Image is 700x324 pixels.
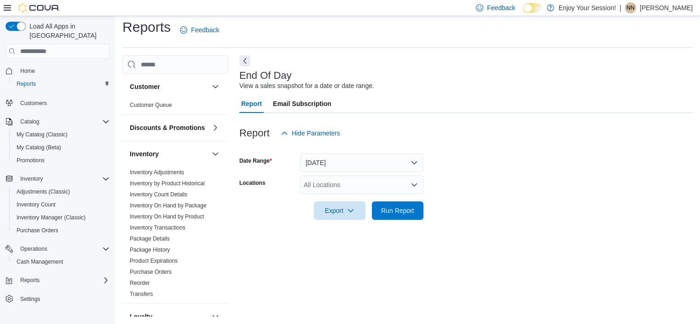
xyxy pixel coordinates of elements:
span: Inventory Count [13,199,110,210]
span: Cash Management [13,256,110,267]
button: Export [314,201,365,220]
a: Product Expirations [130,258,178,264]
div: View a sales snapshot for a date or date range. [239,81,374,91]
a: Package History [130,247,170,253]
div: Inventory [122,167,228,303]
span: Purchase Orders [17,227,58,234]
span: Reports [17,275,110,286]
button: Customer [210,81,221,92]
button: Purchase Orders [9,224,113,237]
button: Catalog [2,115,113,128]
span: Report [241,94,262,113]
span: Adjustments (Classic) [13,186,110,197]
button: [DATE] [300,153,423,172]
button: Loyalty [210,311,221,322]
span: Customer Queue [130,101,172,109]
span: Inventory Count Details [130,191,187,198]
a: Home [17,65,39,77]
button: Discounts & Promotions [130,123,208,132]
p: [PERSON_NAME] [640,2,693,13]
button: Promotions [9,154,113,167]
h3: Discounts & Promotions [130,123,205,132]
h3: Customer [130,82,160,91]
input: Dark Mode [523,3,542,13]
a: Inventory Count Details [130,191,187,198]
span: Inventory Count [17,201,56,208]
span: Inventory by Product Historical [130,180,205,187]
span: My Catalog (Classic) [13,129,110,140]
span: Reports [20,277,40,284]
span: Export [319,201,360,220]
img: Cova [18,3,60,12]
button: Loyalty [130,312,208,321]
button: My Catalog (Beta) [9,141,113,154]
label: Locations [239,179,266,187]
button: Hide Parameters [277,124,344,142]
span: Package Details [130,235,170,242]
span: Customers [20,100,47,107]
a: Feedback [176,21,223,39]
button: Inventory Manager (Classic) [9,211,113,224]
h3: Report [239,128,270,139]
a: Inventory Transactions [130,224,185,231]
a: Inventory by Product Historical [130,180,205,187]
button: Reports [9,77,113,90]
button: Customer [130,82,208,91]
button: Operations [2,242,113,255]
button: My Catalog (Classic) [9,128,113,141]
span: Catalog [17,116,110,127]
button: Inventory [130,149,208,159]
button: Customers [2,96,113,109]
p: Enjoy Your Session! [559,2,616,13]
span: Inventory Manager (Classic) [17,214,86,221]
button: Reports [17,275,43,286]
button: Adjustments (Classic) [9,185,113,198]
h3: Inventory [130,149,159,159]
span: Run Report [381,206,414,215]
button: Home [2,64,113,77]
a: Transfers [130,291,153,297]
a: Purchase Orders [130,269,172,275]
span: Reports [17,80,36,88]
button: Cash Management [9,255,113,268]
a: Inventory Manager (Classic) [13,212,89,223]
button: Inventory Count [9,198,113,211]
a: Customers [17,98,51,109]
a: Promotions [13,155,48,166]
span: Settings [17,293,110,305]
span: Feedback [191,25,219,35]
button: Run Report [372,201,423,220]
a: Inventory On Hand by Product [130,213,204,220]
button: Next [239,55,250,66]
button: Open list of options [411,181,418,189]
button: Discounts & Promotions [210,122,221,133]
a: Inventory Adjustments [130,169,184,176]
a: Inventory Count [13,199,59,210]
h3: Loyalty [130,312,152,321]
a: Inventory On Hand by Package [130,202,207,209]
span: NN [626,2,634,13]
span: Home [20,67,35,75]
div: Customer [122,100,228,114]
a: Customer Queue [130,102,172,108]
button: Settings [2,292,113,306]
a: Reports [13,78,40,89]
span: Reorder [130,279,150,287]
a: Purchase Orders [13,225,62,236]
span: Customers [17,97,110,108]
span: Inventory [17,173,110,184]
a: Cash Management [13,256,67,267]
span: Reports [13,78,110,89]
span: Inventory Manager (Classic) [13,212,110,223]
span: Operations [17,243,110,254]
button: Catalog [17,116,43,127]
p: | [619,2,621,13]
